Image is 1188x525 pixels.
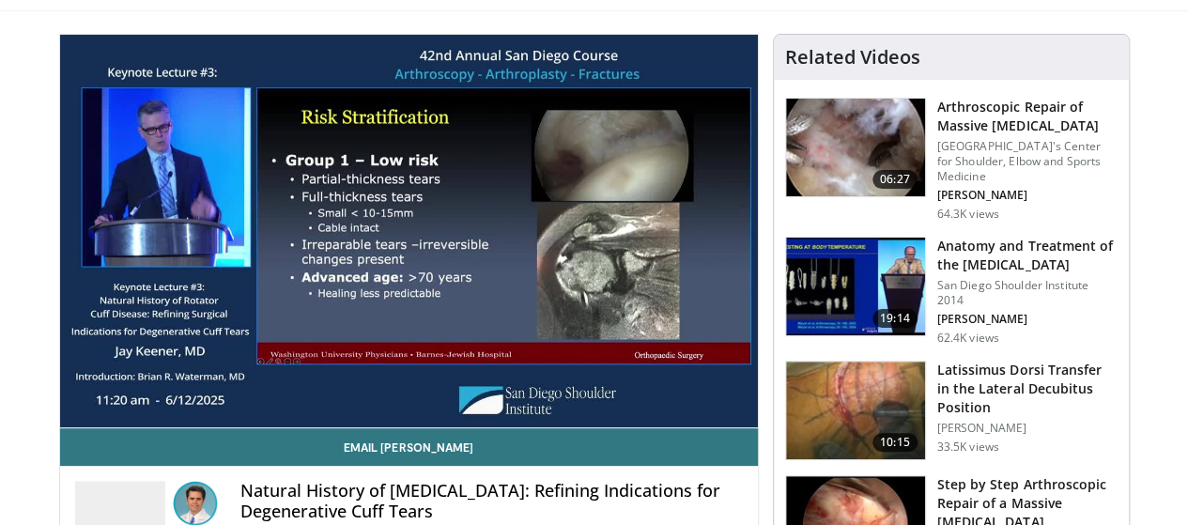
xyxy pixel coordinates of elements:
p: 33.5K views [937,440,999,455]
img: 281021_0002_1.png.150x105_q85_crop-smart_upscale.jpg [786,99,925,196]
p: [PERSON_NAME] [937,312,1118,327]
h3: Arthroscopic Repair of Massive [MEDICAL_DATA] [937,98,1118,135]
span: 19:14 [872,309,918,328]
p: 64.3K views [937,207,999,222]
span: 10:15 [872,433,918,452]
a: 06:27 Arthroscopic Repair of Massive [MEDICAL_DATA] [GEOGRAPHIC_DATA]'s Center for Shoulder, Elbo... [785,98,1118,222]
a: 10:15 Latissimus Dorsi Transfer in the Lateral Decubitus Position [PERSON_NAME] 33.5K views [785,361,1118,460]
h3: Anatomy and Treatment of the [MEDICAL_DATA] [937,237,1118,274]
p: [PERSON_NAME] [937,421,1118,436]
p: [GEOGRAPHIC_DATA]'s Center for Shoulder, Elbow and Sports Medicine [937,139,1118,184]
h4: Related Videos [785,46,920,69]
p: [PERSON_NAME] [937,188,1118,203]
h3: Latissimus Dorsi Transfer in the Lateral Decubitus Position [937,361,1118,417]
p: 62.4K views [937,331,999,346]
img: 58008271-3059-4eea-87a5-8726eb53a503.150x105_q85_crop-smart_upscale.jpg [786,238,925,335]
a: 19:14 Anatomy and Treatment of the [MEDICAL_DATA] San Diego Shoulder Institute 2014 [PERSON_NAME]... [785,237,1118,346]
h4: Natural History of [MEDICAL_DATA]: Refining Indications for Degenerative Cuff Tears [240,481,743,521]
p: San Diego Shoulder Institute 2014 [937,278,1118,308]
a: Email [PERSON_NAME] [60,428,758,466]
img: 38501_0000_3.png.150x105_q85_crop-smart_upscale.jpg [786,362,925,459]
video-js: Video Player [60,35,758,428]
span: 06:27 [872,170,918,189]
